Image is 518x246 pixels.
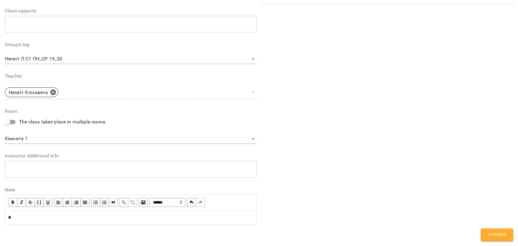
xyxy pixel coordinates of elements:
button: Align Center [63,198,72,207]
button: Image [139,198,148,207]
button: Underline [44,198,52,207]
p: Несвіт Єлізавета [9,89,48,96]
div: Несвіт Л С1 ПН_СР 19_30 [5,54,257,64]
div: Несвіт Єлізавета [5,86,257,99]
button: Align Left [54,198,63,207]
button: Undo [187,198,196,207]
div: Edit text [5,211,256,224]
button: UL [91,198,100,207]
div: Кімната 1 [5,134,257,144]
label: Group's tag [5,42,257,47]
label: Room [5,109,257,114]
div: Несвіт Єлізавета [5,87,58,97]
button: Align Justify [81,198,90,207]
label: Instructor Additional Info [5,153,257,158]
button: Bold [8,198,17,207]
select: Block type [149,198,185,207]
button: Link [119,198,128,207]
button: OL [100,198,109,207]
label: Class capacity [5,8,257,13]
button: Blockquote [109,198,118,207]
span: Change [487,231,506,239]
button: Redo [196,198,205,207]
label: Teacher [5,74,257,79]
button: Change [481,228,513,241]
span: Normal [149,198,185,207]
span: The class takes place in multiple rooms [19,118,105,126]
button: Italic [17,198,26,207]
button: Monospace [35,198,44,207]
button: Remove Link [128,198,137,207]
button: Strikethrough [26,198,35,207]
button: Align Right [72,198,81,207]
label: Note [5,187,257,192]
